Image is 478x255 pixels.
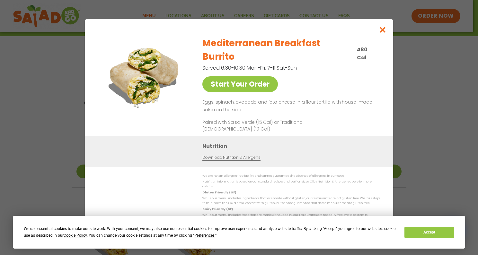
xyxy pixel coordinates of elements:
[13,216,465,249] div: Cookie Consent Prompt
[202,64,347,72] p: Served 6:30-10:30 Mon-Fri, 7-11 Sat-Sun
[99,32,189,122] img: Featured product photo for Mediterranean Breakfast Burrito
[202,37,353,64] h2: Mediterranean Breakfast Burrito
[357,46,378,62] p: 480 Cal
[202,174,380,178] p: We are not an allergen free facility and cannot guarantee the absence of allergens in our foods.
[202,207,233,211] strong: Dairy Friendly (DF)
[64,233,87,238] span: Cookie Policy
[202,142,384,150] h3: Nutrition
[202,196,380,206] p: While our menu includes ingredients that are made without gluten, our restaurants are not gluten ...
[202,119,321,132] p: Paired with Salsa Verde (15 Cal) or Traditional [DEMOGRAPHIC_DATA] (10 Cal)
[202,98,378,114] p: Eggs, spinach, avocado and feta cheese in a flour tortilla with house-made salsa on the side.
[372,19,393,40] button: Close modal
[202,213,380,223] p: While our menu includes foods that are made without dairy, our restaurants are not dairy free. We...
[24,225,397,239] div: We use essential cookies to make our site work. With your consent, we may also use non-essential ...
[202,154,260,160] a: Download Nutrition & Allergens
[202,179,380,189] p: Nutrition information is based on our standard recipes and portion sizes. Click Nutrition & Aller...
[202,190,236,194] strong: Gluten Friendly (GF)
[202,76,278,92] a: Start Your Order
[404,227,454,238] button: Accept
[194,233,215,238] span: Preferences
